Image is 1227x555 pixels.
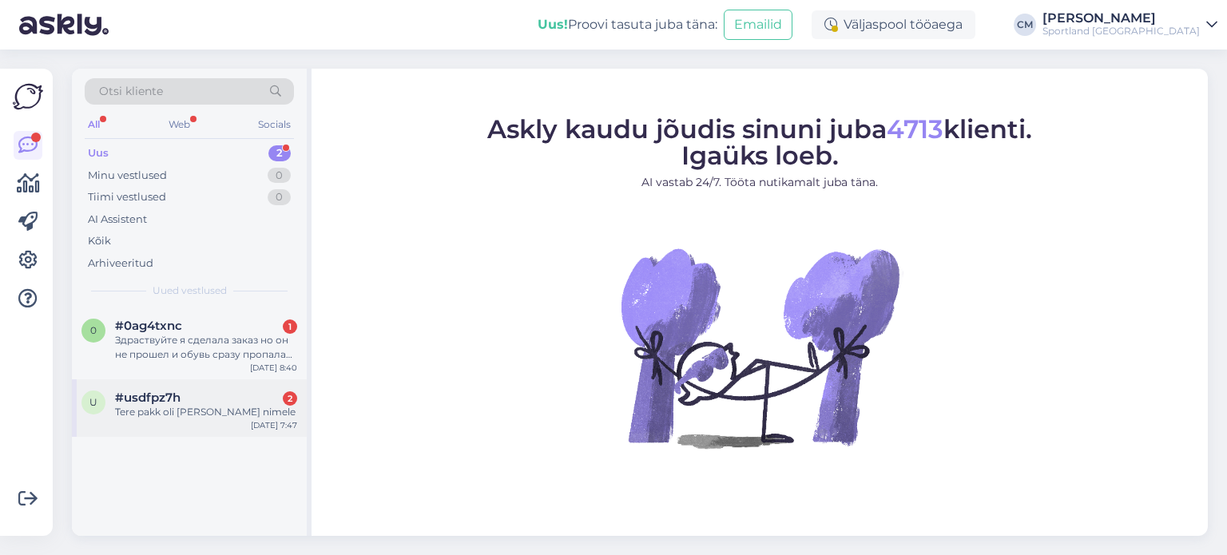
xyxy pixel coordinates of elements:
[88,189,166,205] div: Tiimi vestlused
[538,15,717,34] div: Proovi tasuta juba täna:
[812,10,975,39] div: Väljaspool tööaega
[153,283,227,298] span: Uued vestlused
[1042,25,1200,38] div: Sportland [GEOGRAPHIC_DATA]
[487,113,1032,171] span: Askly kaudu jõudis sinuni juba klienti. Igaüks loeb.
[115,390,181,405] span: #usdfpz7h
[88,256,153,272] div: Arhiveeritud
[13,81,43,112] img: Askly Logo
[268,145,291,161] div: 2
[251,419,297,431] div: [DATE] 7:47
[88,233,111,249] div: Kõik
[1042,12,1217,38] a: [PERSON_NAME]Sportland [GEOGRAPHIC_DATA]
[90,324,97,336] span: 0
[538,17,568,32] b: Uus!
[268,168,291,184] div: 0
[250,362,297,374] div: [DATE] 8:40
[85,114,103,135] div: All
[887,113,943,145] span: 4713
[88,145,109,161] div: Uus
[88,212,147,228] div: AI Assistent
[99,83,163,100] span: Otsi kliente
[283,391,297,406] div: 2
[255,114,294,135] div: Socials
[616,204,903,491] img: No Chat active
[487,174,1032,191] p: AI vastab 24/7. Tööta nutikamalt juba täna.
[268,189,291,205] div: 0
[115,333,297,362] div: Здраствуйте я сделала заказ но он не прошел и обувь сразу пропала ,размер мне подходящий,можете п...
[115,405,297,419] div: Tere pakk oli [PERSON_NAME] nimele
[1014,14,1036,36] div: CM
[115,319,182,333] span: #0ag4txnc
[724,10,792,40] button: Emailid
[283,319,297,334] div: 1
[1042,12,1200,25] div: [PERSON_NAME]
[88,168,167,184] div: Minu vestlused
[89,396,97,408] span: u
[165,114,193,135] div: Web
